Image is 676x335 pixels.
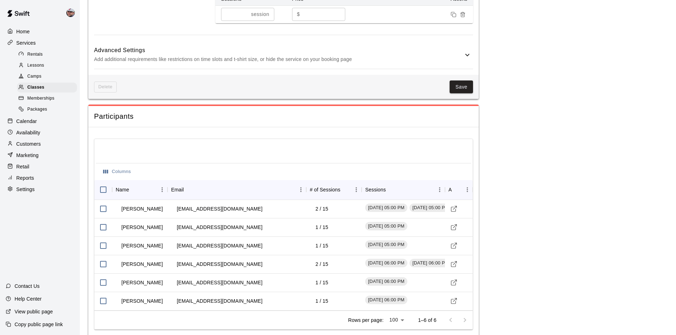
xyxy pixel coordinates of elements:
[410,205,451,211] span: [DATE] 05:00 PM
[94,55,463,64] p: Add additional requirements like restrictions on time slots and t-shirt size, or hide the service...
[365,241,407,248] span: [DATE] 05:00 PM
[171,200,268,218] td: [EMAIL_ADDRESS][DOMAIN_NAME]
[450,80,473,94] button: Save
[16,186,35,193] p: Settings
[449,222,459,233] a: Visit customer profile
[94,46,463,55] h6: Advanced Settings
[116,218,169,237] td: [PERSON_NAME]
[171,236,268,255] td: [EMAIL_ADDRESS][DOMAIN_NAME]
[365,205,407,211] span: [DATE] 05:00 PM
[66,9,75,17] img: Alec Silverman
[16,118,37,125] p: Calendar
[386,315,407,325] div: 100
[365,278,407,285] span: [DATE] 06:00 PM
[365,180,386,200] div: Sessions
[310,218,334,237] td: 1 / 15
[449,277,459,288] a: Visit customer profile
[6,150,74,161] a: Marketing
[251,11,269,18] p: session
[17,61,77,71] div: Lessons
[6,161,74,172] div: Retail
[16,39,36,46] p: Services
[386,185,396,195] button: Sort
[17,105,77,115] div: Packages
[17,60,80,71] a: Lessons
[310,200,334,218] td: 2 / 15
[15,321,63,328] p: Copy public page link
[65,6,80,20] div: Alec Silverman
[365,223,407,230] span: [DATE] 05:00 PM
[17,83,77,93] div: Classes
[101,166,133,177] button: Select columns
[16,28,30,35] p: Home
[171,218,268,237] td: [EMAIL_ADDRESS][DOMAIN_NAME]
[112,180,167,200] div: Name
[27,84,44,91] span: Classes
[17,82,80,93] a: Classes
[17,49,80,60] a: Rentals
[94,41,473,69] div: Advanced SettingsAdd additional requirements like restrictions on time slots and t-shirt size, or...
[167,180,306,200] div: Email
[362,180,445,200] div: Sessions
[6,127,74,138] a: Availability
[15,295,42,302] p: Help Center
[184,185,194,195] button: Sort
[171,255,268,274] td: [EMAIL_ADDRESS][DOMAIN_NAME]
[6,38,74,48] a: Services
[27,73,42,80] span: Camps
[16,174,34,182] p: Reports
[310,255,334,274] td: 2 / 15
[116,180,129,200] div: Name
[94,82,117,93] span: This class can't be deleted because its tied to: credits,
[17,50,77,60] div: Rentals
[27,106,47,113] span: Packages
[296,184,306,195] button: Menu
[306,180,362,200] div: # of Sessions
[348,317,384,324] p: Rows per page:
[452,185,462,195] button: Sort
[17,94,77,104] div: Memberships
[27,95,54,102] span: Memberships
[6,26,74,37] a: Home
[449,180,452,200] div: Actions
[449,10,458,19] button: Duplicate price
[116,200,169,218] td: [PERSON_NAME]
[17,72,77,82] div: Camps
[171,180,184,200] div: Email
[410,260,451,267] span: [DATE] 06:00 PM
[16,152,39,159] p: Marketing
[6,173,74,183] a: Reports
[17,71,80,82] a: Camps
[27,62,44,69] span: Lessons
[310,236,334,255] td: 1 / 15
[171,292,268,311] td: [EMAIL_ADDRESS][DOMAIN_NAME]
[16,129,40,136] p: Availability
[365,260,407,267] span: [DATE] 06:00 PM
[6,139,74,149] a: Customers
[171,273,268,292] td: [EMAIL_ADDRESS][DOMAIN_NAME]
[17,104,80,115] a: Packages
[310,292,334,311] td: 1 / 15
[17,93,80,104] a: Memberships
[297,11,300,18] p: $
[351,184,362,195] button: Menu
[445,180,473,200] div: Actions
[434,184,445,195] button: Menu
[449,259,459,269] a: Visit customer profile
[15,283,40,290] p: Contact Us
[6,184,74,195] a: Settings
[449,203,459,214] a: Visit customer profile
[16,140,41,147] p: Customers
[6,116,74,127] a: Calendar
[365,297,407,303] span: [DATE] 06:00 PM
[310,273,334,292] td: 1 / 15
[462,184,473,195] button: Menu
[449,296,459,306] a: Visit customer profile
